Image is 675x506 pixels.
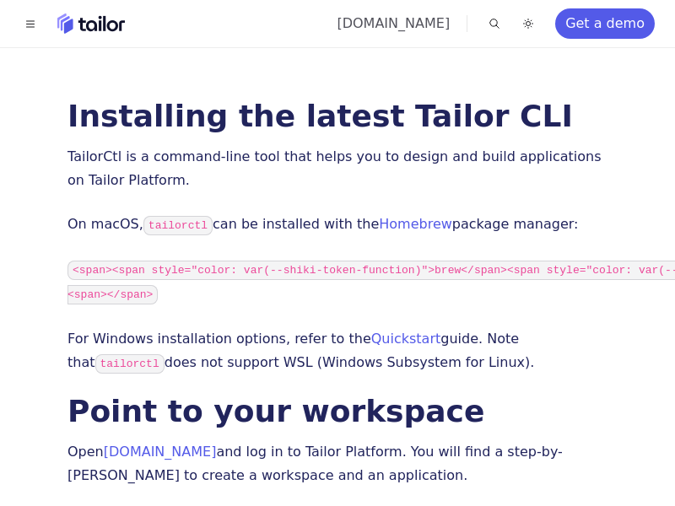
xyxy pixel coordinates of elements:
[67,327,607,376] p: For Windows installation options, refer to the guide. Note that does not support WSL (Windows Sub...
[555,8,655,39] a: Get a demo
[379,216,452,232] a: Homebrew
[57,13,125,34] a: Home
[67,101,607,132] h1: Installing the latest Tailor CLI
[371,331,441,347] a: Quickstart
[67,145,607,192] p: TailorCtl is a command-line tool that helps you to design and build applications on Tailor Platform.
[518,13,538,34] button: Toggle dark mode
[67,440,607,487] p: Open and log in to Tailor Platform. You will find a step-by-[PERSON_NAME] to create a workspace a...
[20,13,40,34] button: Toggle navigation
[95,354,165,374] code: tailorctl
[67,396,607,427] h1: Point to your workspace
[337,15,450,31] a: [DOMAIN_NAME]
[104,444,217,460] a: [DOMAIN_NAME]
[67,213,607,238] p: On macOS, can be installed with the package manager:
[484,13,505,34] button: Find something...
[143,216,213,235] code: tailorctl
